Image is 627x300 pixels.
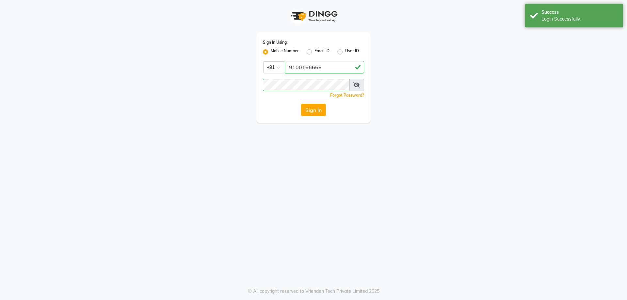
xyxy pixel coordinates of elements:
label: Mobile Number [271,48,299,56]
img: logo1.svg [287,7,340,26]
div: Success [541,9,618,16]
label: Email ID [314,48,330,56]
div: Login Successfully. [541,16,618,23]
label: User ID [345,48,359,56]
input: Username [263,79,349,91]
label: Sign In Using: [263,39,288,45]
a: Forgot Password? [330,93,364,98]
input: Username [285,61,364,73]
button: Sign In [301,104,326,116]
